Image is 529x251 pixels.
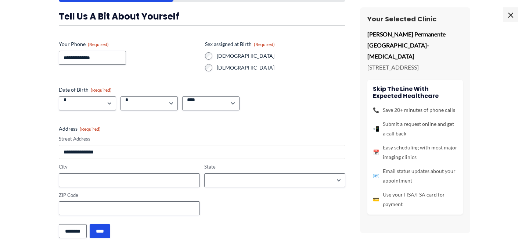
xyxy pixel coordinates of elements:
[59,135,345,142] label: Street Address
[373,105,457,115] li: Save 20+ minutes of phone calls
[373,148,379,157] span: 📅
[373,85,457,99] h4: Skip the line with Expected Healthcare
[91,87,112,93] span: (Required)
[373,171,379,181] span: 📧
[59,11,345,22] h3: Tell us a bit about yourself
[367,29,463,61] p: [PERSON_NAME] Permanente [GEOGRAPHIC_DATA]-[MEDICAL_DATA]
[503,7,518,22] span: ×
[373,124,379,134] span: 📲
[204,163,345,170] label: State
[373,105,379,115] span: 📞
[59,125,101,132] legend: Address
[373,195,379,204] span: 💳
[59,192,200,199] label: ZIP Code
[254,42,275,47] span: (Required)
[373,190,457,209] li: Use your HSA/FSA card for payment
[59,86,112,93] legend: Date of Birth
[367,15,463,23] h3: Your Selected Clinic
[373,166,457,185] li: Email status updates about your appointment
[59,163,200,170] label: City
[217,52,345,60] label: [DEMOGRAPHIC_DATA]
[59,40,199,48] label: Your Phone
[373,119,457,138] li: Submit a request online and get a call back
[88,42,109,47] span: (Required)
[80,126,101,132] span: (Required)
[217,64,345,71] label: [DEMOGRAPHIC_DATA]
[205,40,275,48] legend: Sex assigned at Birth
[373,143,457,162] li: Easy scheduling with most major imaging clinics
[367,62,463,73] p: [STREET_ADDRESS]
